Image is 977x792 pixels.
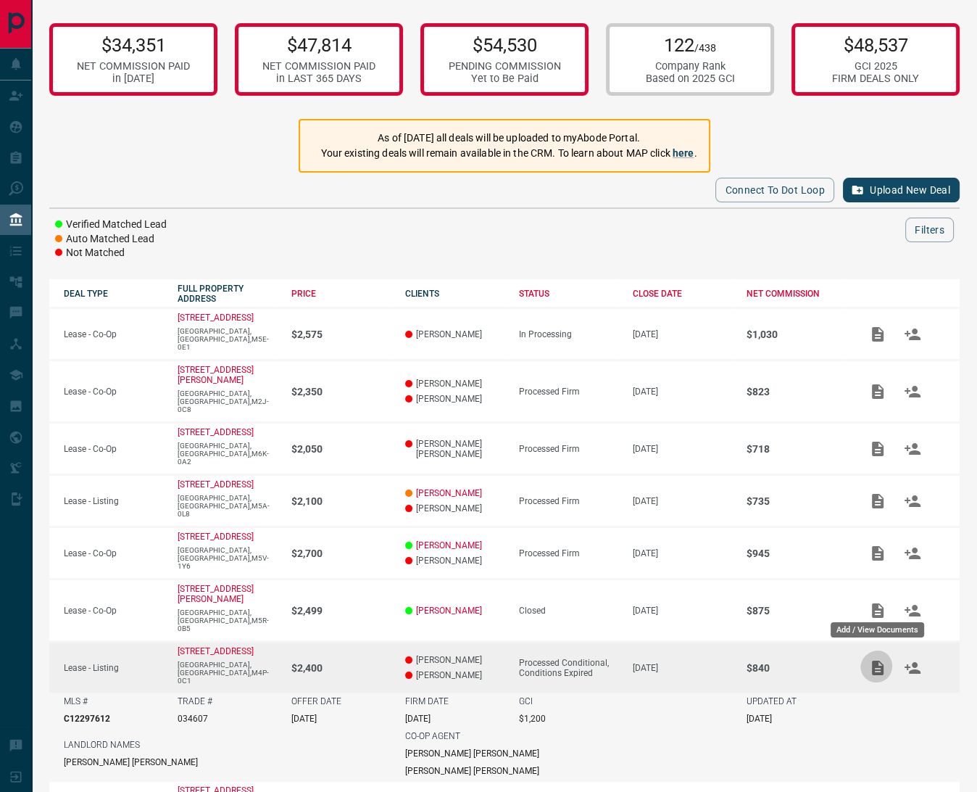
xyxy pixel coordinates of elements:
li: Not Matched [55,246,167,260]
p: Lease - Co-Op [64,444,163,454]
div: NET COMMISSION PAID [262,60,375,73]
button: Connect to Dot Loop [715,178,834,202]
p: [PERSON_NAME] [405,394,504,404]
p: CO-OP AGENT [405,731,460,741]
p: [DATE] [633,444,732,454]
li: Verified Matched Lead [55,218,167,232]
p: $840 [747,662,846,674]
p: $2,499 [291,605,391,616]
span: Add / View Documents [860,548,895,558]
p: [STREET_ADDRESS] [178,427,254,437]
div: Closed [519,606,618,616]
span: Add / View Documents [860,495,895,506]
a: [PERSON_NAME] [416,488,482,498]
p: C12297612 [64,714,110,724]
p: [DATE] [633,606,732,616]
p: $2,100 [291,495,391,507]
span: Match Clients [895,662,930,672]
p: LANDLORD NAMES [64,740,140,750]
p: Your existing deals will remain available in the CRM. To learn about MAP click . [320,146,697,161]
p: GCI [519,696,533,706]
div: FIRM DEALS ONLY [832,73,919,85]
div: in LAST 365 DAYS [262,73,375,85]
p: [STREET_ADDRESS] [178,479,254,490]
div: Processed Firm [519,444,618,454]
div: DEAL TYPE [64,289,163,299]
div: NET COMMISSION PAID [77,60,190,73]
p: [DATE] [747,714,772,724]
p: OFFER DATE [291,696,341,706]
div: Add / View Documents [831,622,924,638]
p: [GEOGRAPHIC_DATA],[GEOGRAPHIC_DATA],M6K-0A2 [178,442,277,466]
div: Company Rank [646,60,735,73]
p: [PERSON_NAME] [405,655,504,665]
a: [STREET_ADDRESS] [178,313,254,323]
div: Based on 2025 GCI [646,73,735,85]
p: [PERSON_NAME] [405,503,504,513]
span: /438 [694,42,716,54]
p: $2,575 [291,329,391,340]
p: 122 [646,34,735,56]
p: [PERSON_NAME] [405,556,504,566]
p: $2,050 [291,443,391,455]
p: $945 [747,548,846,559]
p: [DATE] [633,329,732,339]
p: $48,537 [832,34,919,56]
div: CLIENTS [405,289,504,299]
p: $47,814 [262,34,375,56]
div: Processed Firm [519,496,618,506]
p: [GEOGRAPHIC_DATA],[GEOGRAPHIC_DATA],M5V-1Y6 [178,546,277,570]
p: [DATE] [633,548,732,558]
div: PRICE [291,289,391,299]
p: [DATE] [633,387,732,397]
p: [PERSON_NAME] [405,379,504,389]
p: [DATE] [291,714,317,724]
p: [STREET_ADDRESS] [178,646,254,656]
span: Add / View Documents [860,443,895,453]
div: Processed Conditional, Conditions Expired [519,658,618,678]
p: [DATE] [633,496,732,506]
p: [GEOGRAPHIC_DATA],[GEOGRAPHIC_DATA],M5E-0E1 [178,327,277,351]
p: [GEOGRAPHIC_DATA],[GEOGRAPHIC_DATA],M2J-0C8 [178,389,277,413]
span: Add / View Documents [860,662,895,672]
p: $735 [747,495,846,507]
div: STATUS [519,289,618,299]
p: $2,700 [291,548,391,559]
div: GCI 2025 [832,60,919,73]
p: [GEOGRAPHIC_DATA],[GEOGRAPHIC_DATA],M4P-0C1 [178,661,277,685]
p: Lease - Co-Op [64,548,163,558]
p: $875 [747,605,846,616]
a: [STREET_ADDRESS][PERSON_NAME] [178,365,254,385]
a: here [673,147,694,159]
p: [PERSON_NAME] [PERSON_NAME] [405,439,504,459]
span: Add / View Documents [860,329,895,339]
span: Add / View Documents [860,386,895,396]
a: [PERSON_NAME] [416,606,482,616]
p: [PERSON_NAME] [PERSON_NAME] [405,766,539,776]
div: Yet to Be Paid [449,73,561,85]
p: $34,351 [77,34,190,56]
div: Processed Firm [519,548,618,558]
div: NET COMMISSION [747,289,846,299]
a: [PERSON_NAME] [416,540,482,550]
li: Auto Matched Lead [55,232,167,247]
a: [STREET_ADDRESS] [178,532,254,542]
div: in [DATE] [77,73,190,85]
p: 034607 [178,714,208,724]
div: PENDING COMMISSION [449,60,561,73]
span: Add / View Documents [860,605,895,615]
a: [STREET_ADDRESS][PERSON_NAME] [178,584,254,604]
p: [GEOGRAPHIC_DATA],[GEOGRAPHIC_DATA],M5A-0L8 [178,494,277,518]
p: [PERSON_NAME] [405,670,504,680]
button: Filters [905,218,954,242]
div: FULL PROPERTY ADDRESS [178,284,277,304]
p: [DATE] [633,663,732,673]
p: [GEOGRAPHIC_DATA],[GEOGRAPHIC_DATA],M5R-0B5 [178,609,277,632]
p: Lease - Listing [64,663,163,673]
p: MLS # [64,696,88,706]
div: CLOSE DATE [633,289,732,299]
span: Match Clients [895,329,930,339]
p: Lease - Co-Op [64,387,163,397]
